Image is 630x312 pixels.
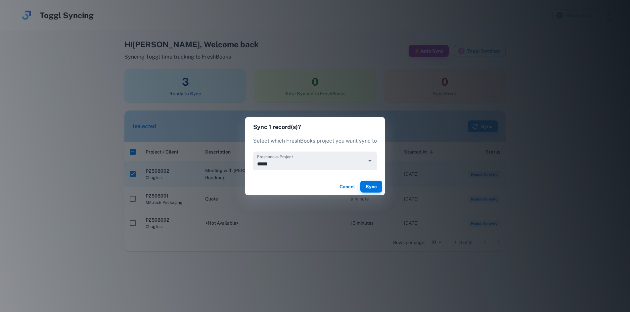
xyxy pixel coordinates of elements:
[337,181,358,193] button: Cancel
[360,181,382,193] button: Sync
[365,156,375,165] button: Open
[257,154,293,159] label: Freshbooks Project
[253,137,377,145] p: Select which FreshBooks project you want sync to
[245,117,385,137] h2: Sync 1 record(s)?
